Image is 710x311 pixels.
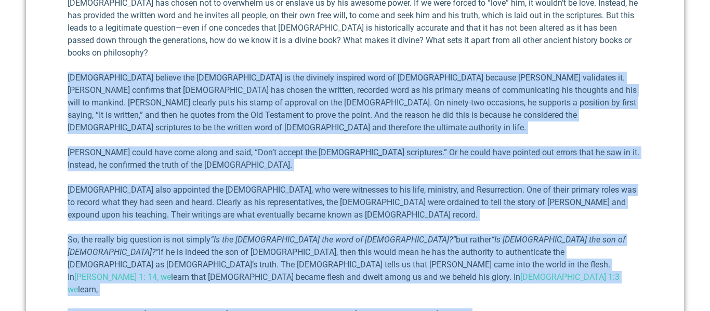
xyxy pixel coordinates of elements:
[211,235,456,245] em: “Is the [DEMOGRAPHIC_DATA] the word of [DEMOGRAPHIC_DATA]?”
[68,72,642,134] p: [DEMOGRAPHIC_DATA] believe the [DEMOGRAPHIC_DATA] is the divinely inspired word of [DEMOGRAPHIC_D...
[68,146,642,171] p: [PERSON_NAME] could have come along and said, “Don’t accept the [DEMOGRAPHIC_DATA] scriptures.” O...
[68,234,642,296] p: So, the really big question is not simply but rather If he is indeed the son of [DEMOGRAPHIC_DATA...
[68,235,625,257] em: “Is [DEMOGRAPHIC_DATA] the son of [DEMOGRAPHIC_DATA]?”
[68,272,620,294] a: [DEMOGRAPHIC_DATA] 1:3 we
[68,184,642,221] p: [DEMOGRAPHIC_DATA] also appointed the [DEMOGRAPHIC_DATA], who were witnesses to his life, ministr...
[74,272,171,282] a: [PERSON_NAME] 1: 14, we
